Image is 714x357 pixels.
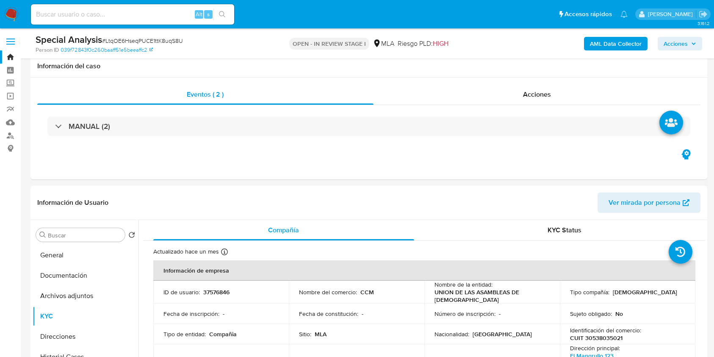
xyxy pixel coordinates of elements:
[570,334,623,342] p: CUIT 30538035021
[36,33,102,46] b: Special Analysis
[37,62,700,70] h1: Información del caso
[128,231,135,241] button: Volver al orden por defecto
[102,36,183,45] span: # LtqOE6HseqPUCE1ttK8uqS8U
[69,122,110,131] h3: MANUAL (2)
[209,330,237,338] p: Compañia
[648,10,696,18] p: patricia.mayol@mercadolibre.com
[362,310,363,318] p: -
[163,330,206,338] p: Tipo de entidad :
[37,198,108,207] h1: Información de Usuario
[434,310,495,318] p: Número de inscripción :
[570,326,641,334] p: Identificación del comercio :
[373,39,394,48] div: MLA
[570,310,612,318] p: Sujeto obligado :
[565,10,612,19] span: Accesos rápidos
[163,288,200,296] p: ID de usuario :
[33,306,138,326] button: KYC
[434,288,546,304] p: UNION DE LAS ASAMBLEAS DE [DEMOGRAPHIC_DATA]
[163,310,219,318] p: Fecha de inscripción :
[548,225,581,235] span: KYC Status
[203,288,230,296] p: 37576846
[570,344,620,352] p: Dirección principal :
[473,330,532,338] p: [GEOGRAPHIC_DATA]
[434,281,493,288] p: Nombre de la entidad :
[658,37,702,50] button: Acciones
[36,46,59,54] b: Person ID
[153,260,695,281] th: Información de empresa
[299,288,357,296] p: Nombre del comercio :
[207,10,210,18] span: s
[584,37,648,50] button: AML Data Collector
[434,330,469,338] p: Nacionalidad :
[360,288,374,296] p: CCM
[664,37,688,50] span: Acciones
[609,192,681,213] span: Ver mirada por persona
[33,265,138,286] button: Documentación
[299,310,358,318] p: Fecha de constitución :
[620,11,628,18] a: Notificaciones
[187,89,224,99] span: Eventos ( 2 )
[598,192,700,213] button: Ver mirada por persona
[299,330,311,338] p: Sitio :
[33,245,138,265] button: General
[268,225,299,235] span: Compañía
[48,231,122,239] input: Buscar
[39,231,46,238] button: Buscar
[213,8,231,20] button: search-icon
[613,288,677,296] p: [DEMOGRAPHIC_DATA]
[33,286,138,306] button: Archivos adjuntos
[315,330,327,338] p: MLA
[153,248,219,256] p: Actualizado hace un mes
[223,310,224,318] p: -
[590,37,642,50] b: AML Data Collector
[47,117,690,136] div: MANUAL (2)
[615,310,623,318] p: No
[289,38,369,50] p: OPEN - IN REVIEW STAGE I
[570,288,609,296] p: Tipo compañía :
[196,10,202,18] span: Alt
[61,46,153,54] a: 039f72843f0c260baaff51e5beeaffc2
[31,9,234,20] input: Buscar usuario o caso...
[523,89,551,99] span: Acciones
[699,10,708,19] a: Salir
[499,310,501,318] p: -
[398,39,448,48] span: Riesgo PLD:
[33,326,138,347] button: Direcciones
[433,39,448,48] span: HIGH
